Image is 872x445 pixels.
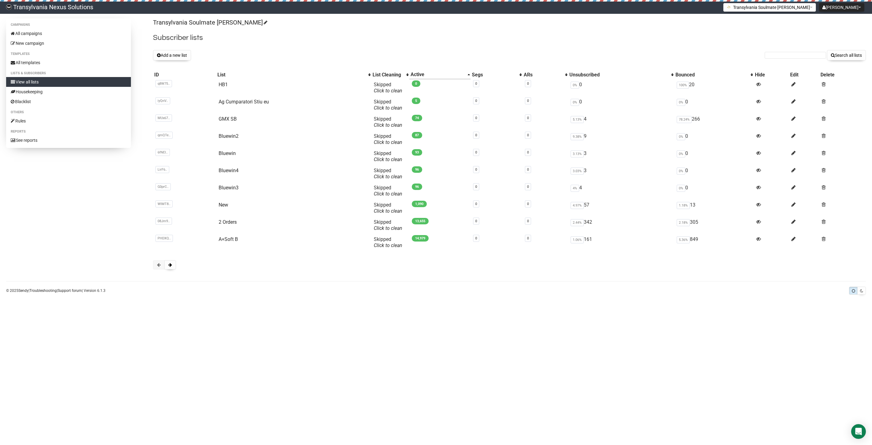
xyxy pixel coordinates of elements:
[723,3,816,12] button: Transylvania Soulmate [PERSON_NAME]
[217,72,365,78] div: List
[219,185,239,191] a: Bluewin3
[475,219,477,223] a: 0
[153,19,266,26] a: Transylvania Soulmate [PERSON_NAME]
[475,150,477,154] a: 0
[374,133,402,145] span: Skipped
[827,50,866,60] button: Search all lists
[674,96,754,114] td: 0
[374,219,402,231] span: Skipped
[527,150,529,154] a: 0
[568,165,674,182] td: 3
[6,116,131,126] a: Rules
[18,288,29,293] a: Sendy
[154,72,215,78] div: ID
[155,80,172,87] span: q8W75..
[527,116,529,120] a: 0
[29,288,57,293] a: Troubleshooting
[6,58,131,68] a: All templates
[571,150,584,157] span: 3.13%
[155,235,173,242] span: PHDXQ..
[371,70,409,79] th: List Cleaning: No sort applied, activate to apply an ascending sort
[374,242,402,248] a: Click to clean
[527,133,529,137] a: 0
[155,200,173,207] span: WlMT8..
[674,79,754,96] td: 20
[674,148,754,165] td: 0
[219,202,228,208] a: New
[571,202,584,209] span: 4.97%
[412,184,422,190] span: 96
[571,168,584,175] span: 3.03%
[412,166,422,173] span: 96
[568,96,674,114] td: 0
[674,165,754,182] td: 0
[568,70,674,79] th: Unsubscribed: No sort applied, activate to apply an ascending sort
[568,148,674,165] td: 3
[571,236,584,243] span: 1.06%
[153,32,866,43] h2: Subscriber lists
[155,132,173,139] span: qmQTe..
[472,72,516,78] div: Segs
[374,168,402,180] span: Skipped
[6,70,131,77] li: Lists & subscribers
[412,149,422,156] span: 93
[677,133,685,140] span: 0%
[155,149,170,156] span: 6fNEI..
[569,72,668,78] div: Unsubscribed
[6,38,131,48] a: New campaign
[677,150,685,157] span: 0%
[374,174,402,180] a: Click to clean
[219,236,238,242] a: A+Soft B
[677,168,685,175] span: 0%
[568,114,674,131] td: 4
[674,199,754,217] td: 13
[6,4,12,10] img: 586cc6b7d8bc403f0c61b981d947c989
[219,150,236,156] a: Bluewin
[219,99,269,105] a: Ag Cumparatori Stiu eu
[754,70,789,79] th: Hide: No sort applied, sorting is disabled
[6,128,131,135] li: Reports
[820,72,865,78] div: Delete
[524,72,562,78] div: ARs
[219,116,237,122] a: GMX SB
[674,131,754,148] td: 0
[674,182,754,199] td: 0
[568,217,674,234] td: 342
[412,132,422,138] span: 87
[475,236,477,240] a: 0
[851,424,866,439] div: Open Intercom Messenger
[677,82,689,89] span: 100%
[677,116,692,123] span: 78.24%
[475,133,477,137] a: 0
[374,82,402,94] span: Skipped
[819,70,866,79] th: Delete: No sort applied, sorting is disabled
[727,5,732,10] img: 1.png
[6,287,105,294] p: © 2025 | | | Version 6.1.3
[475,168,477,172] a: 0
[374,202,402,214] span: Skipped
[674,234,754,251] td: 849
[409,70,471,79] th: Active: Ascending sort applied, activate to apply a descending sort
[789,70,819,79] th: Edit: No sort applied, sorting is disabled
[677,219,690,226] span: 2.18%
[677,99,685,106] span: 0%
[374,88,402,94] a: Click to clean
[374,105,402,111] a: Click to clean
[219,168,239,173] a: Bluewin4
[471,70,522,79] th: Segs: No sort applied, activate to apply an ascending sort
[568,182,674,199] td: 4
[155,166,169,173] span: LirF6..
[571,116,584,123] span: 5.13%
[677,236,690,243] span: 5.36%
[219,219,237,225] a: 2 Orders
[568,234,674,251] td: 161
[527,219,529,223] a: 0
[675,72,748,78] div: Bounced
[790,72,818,78] div: Edit
[527,168,529,172] a: 0
[522,70,568,79] th: ARs: No sort applied, activate to apply an ascending sort
[6,87,131,97] a: Housekeeping
[374,157,402,162] a: Click to clean
[677,185,685,192] span: 0%
[475,82,477,86] a: 0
